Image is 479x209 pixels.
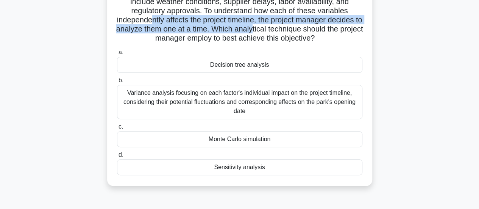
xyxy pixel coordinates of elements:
[119,49,123,55] span: a.
[117,131,362,147] div: Monte Carlo simulation
[119,151,123,158] span: d.
[119,77,123,83] span: b.
[117,159,362,175] div: Sensitivity analysis
[119,123,123,130] span: c.
[117,85,362,119] div: Variance analysis focusing on each factor's individual impact on the project timeline, considerin...
[117,57,362,73] div: Decision tree analysis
